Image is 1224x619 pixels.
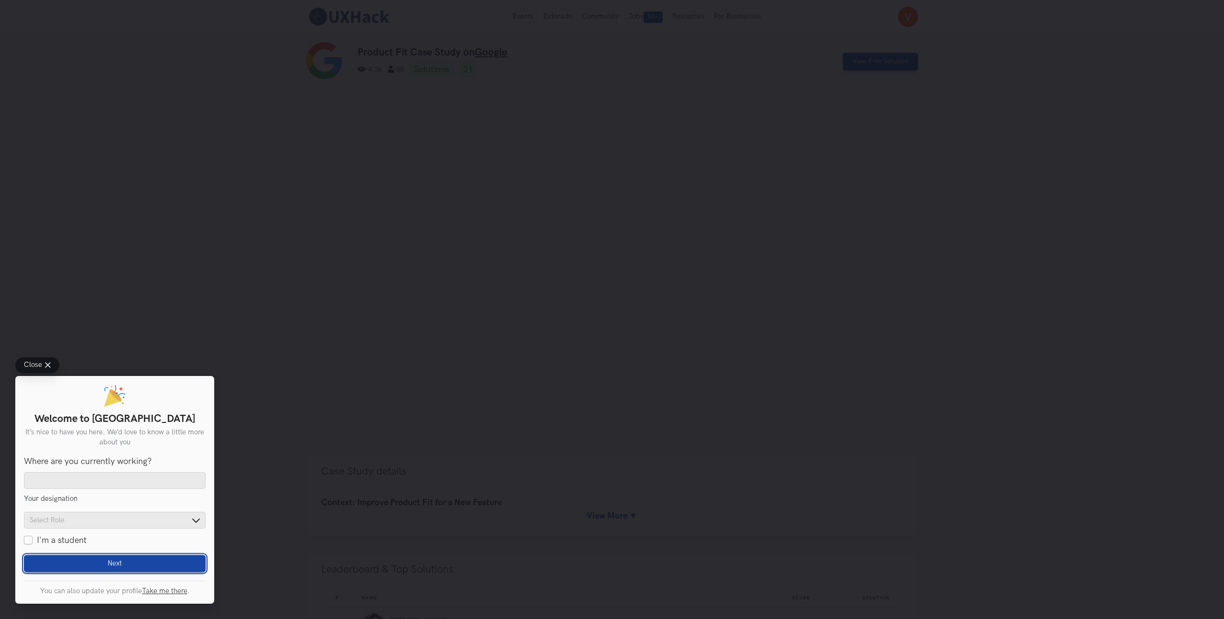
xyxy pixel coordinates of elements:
[108,559,122,568] span: Next
[24,428,206,447] p: It’s nice to have you here. We’d love to know a little more about you
[24,555,206,572] button: Next
[24,512,206,529] input: Select Role
[142,587,187,595] a: Take me there
[24,362,42,369] span: Close
[15,357,59,373] button: Close
[24,456,152,466] label: Where are you currently working?
[24,587,206,595] p: You can also update your profile .
[24,495,206,503] legend: Your designation
[24,413,206,425] h1: Welcome to [GEOGRAPHIC_DATA]
[24,534,87,546] label: I'm a student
